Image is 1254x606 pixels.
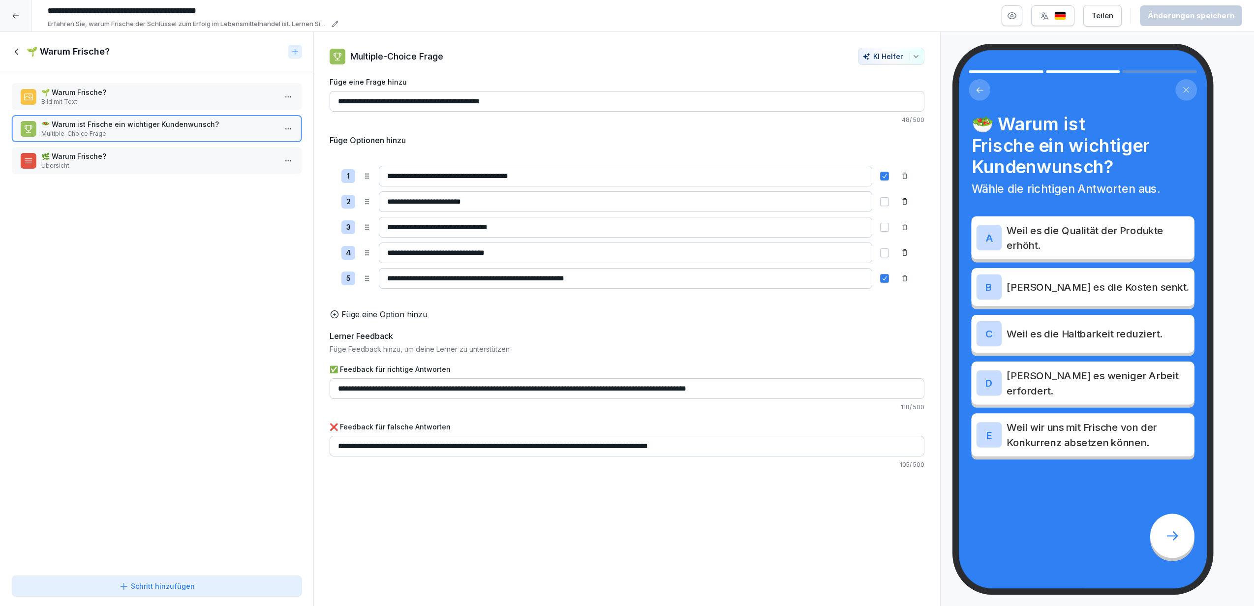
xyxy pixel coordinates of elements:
[1007,326,1189,341] p: Weil es die Haltbarkeit reduziert.
[1007,222,1189,253] p: Weil es die Qualität der Produkte erhöht.
[12,83,302,110] div: 🌱 Warum Frische?Bild mit Text
[971,113,1194,178] h4: 🥗 Warum ist Frische ein wichtiger Kundenwunsch?
[12,576,302,597] button: Schritt hinzufügen
[346,273,351,284] p: 5
[41,129,276,138] p: Multiple-Choice Frage
[330,344,924,354] p: Füge Feedback hinzu, um deine Lerner zu unterstützen
[330,134,406,146] h5: Füge Optionen hinzu
[346,222,351,233] p: 3
[119,581,195,591] div: Schritt hinzufügen
[1007,279,1189,295] p: [PERSON_NAME] es die Kosten senkt.
[346,247,351,259] p: 4
[330,422,924,432] label: ❌ Feedback für falsche Antworten
[862,52,920,61] div: KI Helfer
[330,460,924,469] p: 105 / 500
[41,97,276,106] p: Bild mit Text
[27,46,110,58] h1: 🌱 Warum Frische?
[1007,420,1189,450] p: Weil wir uns mit Frische von der Konkurrenz absetzen können.
[985,328,993,339] p: C
[346,196,351,208] p: 2
[985,377,993,389] p: D
[41,161,276,170] p: Übersicht
[1054,11,1066,21] img: de.svg
[1083,5,1122,27] button: Teilen
[330,77,924,87] label: Füge eine Frage hinzu
[1092,10,1113,21] div: Teilen
[330,330,393,342] h5: Lerner Feedback
[350,50,443,63] p: Multiple-Choice Frage
[48,19,329,29] p: Erfahren Sie, warum Frische der Schlüssel zum Erfolg im Lebensmittelhandel ist. Lernen Sie, wie s...
[986,429,992,440] p: E
[41,119,276,129] p: 🥗 Warum ist Frische ein wichtiger Kundenwunsch?
[330,364,924,374] label: ✅ Feedback für richtige Antworten
[12,115,302,142] div: 🥗 Warum ist Frische ein wichtiger Kundenwunsch?Multiple-Choice Frage
[41,87,276,97] p: 🌱 Warum Frische?
[1007,368,1189,398] p: [PERSON_NAME] es weniger Arbeit erfordert.
[985,281,992,293] p: B
[12,147,302,174] div: 🌿 Warum Frische?Übersicht
[858,48,924,65] button: KI Helfer
[341,308,428,320] p: Füge eine Option hinzu
[347,171,350,182] p: 1
[1140,5,1242,26] button: Änderungen speichern
[330,116,924,124] p: 48 / 500
[971,180,1194,197] p: Wähle die richtigen Antworten aus.
[330,403,924,412] p: 118 / 500
[41,151,276,161] p: 🌿 Warum Frische?
[1148,10,1234,21] div: Änderungen speichern
[985,232,993,243] p: A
